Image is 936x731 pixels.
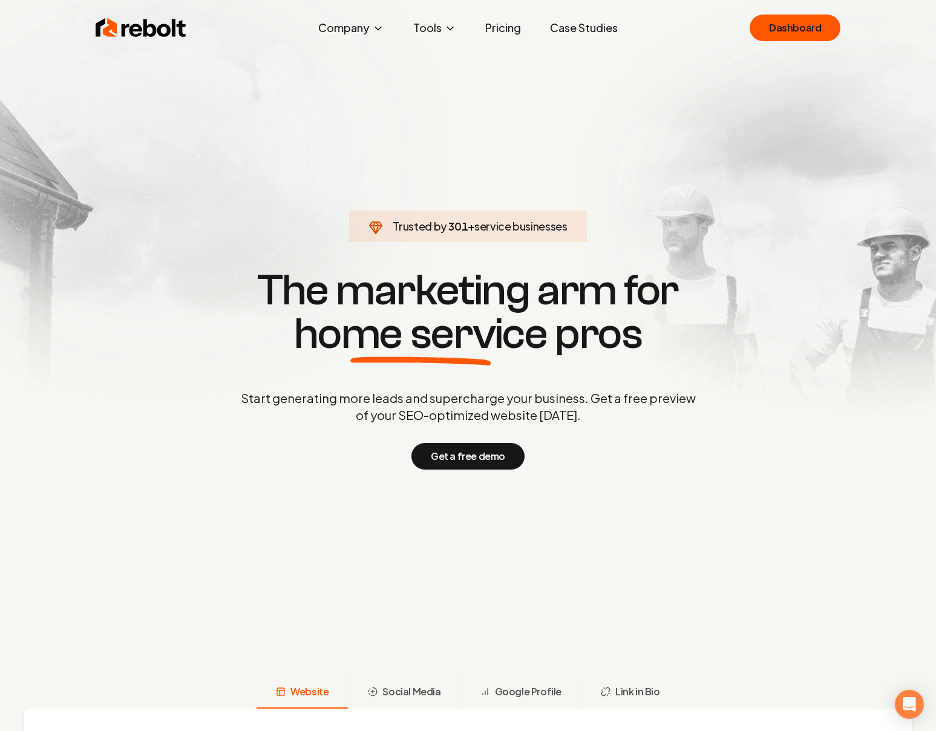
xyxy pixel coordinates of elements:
[257,677,348,709] button: Website
[615,684,660,699] span: Link in Bio
[468,219,474,233] span: +
[460,677,581,709] button: Google Profile
[290,684,329,699] span: Website
[404,16,466,40] button: Tools
[448,218,468,235] span: 301
[411,443,525,470] button: Get a free demo
[495,684,561,699] span: Google Profile
[540,16,627,40] a: Case Studies
[581,677,679,709] button: Link in Bio
[178,269,759,356] h1: The marketing arm for pros
[309,16,394,40] button: Company
[474,219,568,233] span: service businesses
[382,684,440,699] span: Social Media
[96,16,186,40] img: Rebolt Logo
[750,15,840,41] a: Dashboard
[393,219,447,233] span: Trusted by
[476,16,531,40] a: Pricing
[348,677,460,709] button: Social Media
[895,690,924,719] div: Open Intercom Messenger
[294,312,548,356] span: home service
[238,390,698,424] p: Start generating more leads and supercharge your business. Get a free preview of your SEO-optimiz...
